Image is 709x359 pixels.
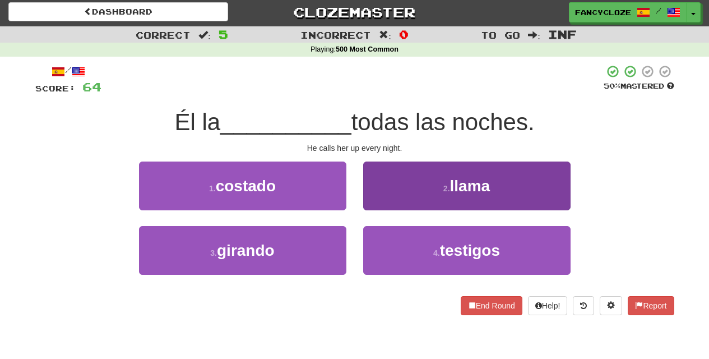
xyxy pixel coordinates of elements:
button: Round history (alt+y) [573,296,594,315]
span: FANCYCLOZE [575,7,631,17]
button: End Round [461,296,522,315]
button: Report [628,296,674,315]
a: Dashboard [8,2,228,21]
button: 4.testigos [363,226,571,275]
span: llama [450,177,490,195]
div: He calls her up every night. [35,142,674,154]
span: 5 [219,27,228,41]
span: Él la [174,109,220,135]
button: 3.girando [139,226,346,275]
small: 4 . [433,248,440,257]
span: 0 [399,27,409,41]
button: Help! [528,296,568,315]
span: / [656,7,661,15]
button: 2.llama [363,162,571,210]
span: Score: [35,84,76,93]
span: : [198,30,211,40]
a: FANCYCLOZE / [569,2,687,22]
span: testigos [440,242,500,259]
span: costado [216,177,276,195]
span: girando [217,242,275,259]
span: todas las noches. [351,109,535,135]
small: 1 . [209,184,216,193]
small: 2 . [443,184,450,193]
small: 3 . [210,248,217,257]
div: / [35,65,101,79]
span: To go [481,29,520,40]
div: Mastered [604,81,674,91]
span: Incorrect [300,29,371,40]
span: : [379,30,391,40]
strong: 500 Most Common [336,45,398,53]
a: Clozemaster [245,2,465,22]
span: __________ [220,109,351,135]
button: 1.costado [139,162,346,210]
span: Correct [136,29,191,40]
span: : [528,30,540,40]
span: 50 % [604,81,620,90]
span: 64 [82,80,101,94]
span: Inf [548,27,577,41]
